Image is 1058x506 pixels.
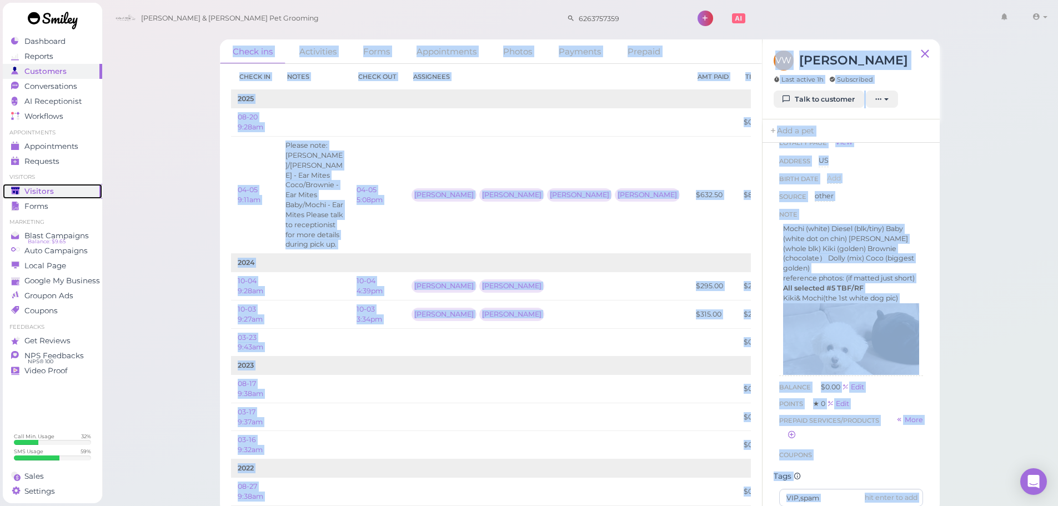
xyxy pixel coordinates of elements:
[783,224,919,273] p: Mochi (white) Diesel (blk/tiny) Baby (white dot on chin) [PERSON_NAME] (whole blk) Kiki (golden) ...
[3,288,102,303] a: Groupon Ads
[238,113,263,131] a: 08-20 9:28am
[412,188,477,202] div: [PERSON_NAME]
[737,375,773,403] td: $0.00
[827,399,849,408] div: Edit
[689,137,737,254] td: $632.50
[238,379,263,398] a: 08-17 9:38am
[24,366,68,375] span: Video Proof
[737,64,773,90] th: Tips
[689,64,737,90] th: Amt Paid
[412,279,477,293] div: [PERSON_NAME]
[479,308,544,321] div: [PERSON_NAME]
[783,273,919,283] p: reference photos: (if matted just short)
[575,9,683,27] input: Search customer
[357,277,383,295] a: 10-04 4:39pm
[350,64,405,90] th: Check out
[819,156,829,167] div: US
[779,191,806,209] span: Source
[3,79,102,94] a: Conversations
[24,276,100,285] span: Google My Business
[3,348,102,363] a: NPS Feedbacks NPS® 100
[405,64,689,90] th: Assignees
[547,188,612,202] div: [PERSON_NAME]
[238,408,263,426] a: 03-17 9:37am
[737,137,773,254] td: $82.50
[14,433,54,440] div: Call Min. Usage
[412,308,477,321] div: [PERSON_NAME]
[779,383,813,391] span: Balance
[737,300,773,328] td: $25.00
[3,94,102,109] a: AI Receptionist
[81,433,91,440] div: 32 %
[829,75,873,84] span: Subscribed
[821,383,842,391] span: $0.00
[737,328,773,357] td: $0.00
[357,305,382,323] a: 10-03 3:34pm
[737,477,773,505] td: $0.00
[3,154,102,169] a: Requests
[24,82,77,91] span: Conversations
[815,191,834,202] div: other
[737,403,773,431] td: $0.00
[3,64,102,79] a: Customers
[689,272,737,300] td: $295.00
[813,399,827,408] span: ★ 0
[24,472,44,481] span: Sales
[24,52,53,61] span: Reports
[774,91,864,108] a: Talk to customer
[24,67,67,76] span: Customers
[24,261,66,270] span: Local Page
[479,188,544,202] div: [PERSON_NAME]
[238,94,254,103] b: 2025
[783,284,864,292] strong: All selected #5 TBF/RF
[737,272,773,300] td: $25.00
[3,243,102,258] a: Auto Campaigns
[279,137,350,254] td: Please note: Charlie/Kiki - Ear Mites Coco/Brownie - Ear Mites Baby/Mochi - Ear Mites Please talk...
[3,273,102,288] a: Google My Business
[3,34,102,49] a: Dashboard
[357,186,383,204] a: 04-05 5:08pm
[3,303,102,318] a: Coupons
[238,361,254,369] b: 2023
[779,137,827,153] span: Loyalty page
[28,357,53,366] span: NPS® 100
[287,39,349,63] a: Activities
[24,142,78,151] span: Appointments
[3,139,102,154] a: Appointments
[238,435,263,454] a: 03-16 9:32am
[3,218,102,226] li: Marketing
[24,231,89,241] span: Blast Campaigns
[24,291,73,300] span: Groupon Ads
[81,448,91,455] div: 59 %
[896,415,923,426] a: More
[774,472,929,481] div: Tags
[3,469,102,484] a: Sales
[783,303,919,457] img: media
[3,173,102,181] li: Visitors
[737,108,773,137] td: $0.00
[238,277,263,295] a: 10-04 9:28am
[3,484,102,499] a: Settings
[615,39,673,63] a: Prepaid
[279,64,350,90] th: Notes
[3,228,102,243] a: Blast Campaigns Balance: $9.65
[238,186,260,204] a: 04-05 9:11am
[238,305,263,323] a: 10-03 9:27am
[24,157,59,166] span: Requests
[3,363,102,378] a: Video Proof
[546,39,614,63] a: Payments
[238,482,263,500] a: 08-27 9:38am
[783,293,919,303] p: Kiki& Mochi(the 1st white dog pic)
[3,258,102,273] a: Local Page
[479,279,544,293] div: [PERSON_NAME]
[350,39,403,63] a: Forms
[231,64,279,90] th: Check in
[24,202,48,211] span: Forms
[763,119,821,143] a: Add a pet
[3,323,102,331] li: Feedbacks
[799,51,908,70] h3: [PERSON_NAME]
[3,129,102,137] li: Appointments
[615,188,680,202] div: [PERSON_NAME]
[774,75,824,84] span: Last active 1h
[3,199,102,214] a: Forms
